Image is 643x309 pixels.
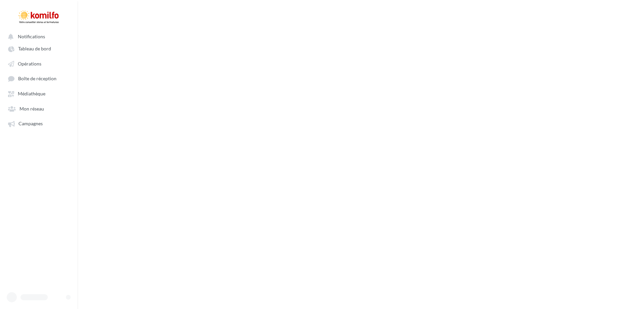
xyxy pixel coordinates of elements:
[4,102,73,115] a: Mon réseau
[20,106,44,112] span: Mon réseau
[18,121,43,127] span: Campagnes
[4,72,73,85] a: Boîte de réception
[4,87,73,99] a: Médiathèque
[18,91,45,97] span: Médiathèque
[18,76,56,82] span: Boîte de réception
[18,61,41,67] span: Opérations
[4,57,73,70] a: Opérations
[18,46,51,52] span: Tableau de bord
[18,34,45,39] span: Notifications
